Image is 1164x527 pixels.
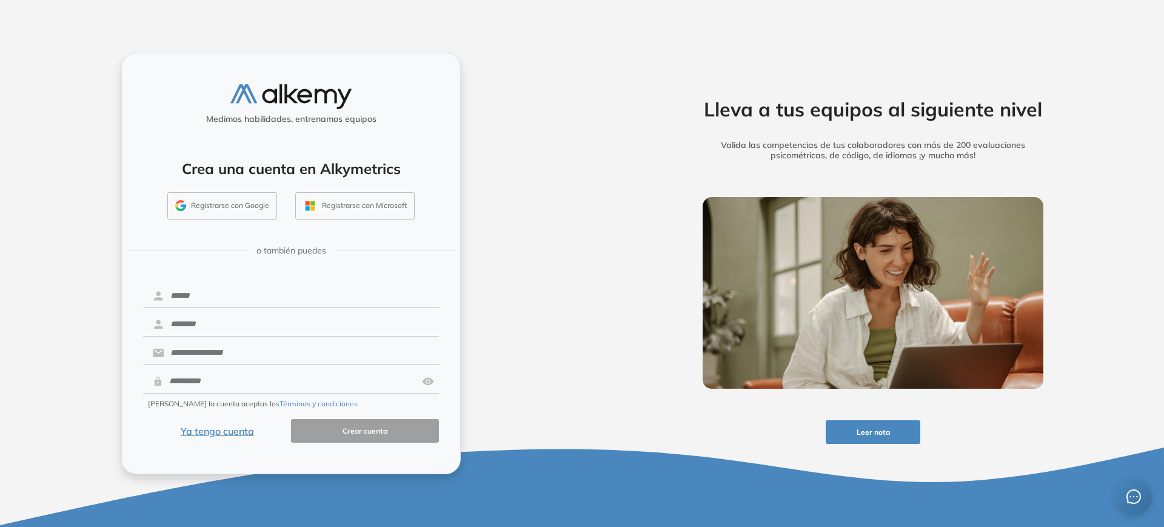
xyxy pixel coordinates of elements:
[684,98,1062,121] h2: Lleva a tus equipos al siguiente nivel
[303,199,317,213] img: OUTLOOK_ICON
[1126,489,1142,505] span: message
[148,398,358,409] span: [PERSON_NAME] la cuenta aceptas los
[256,244,326,257] span: o también puedes
[703,197,1043,389] img: img-more-info
[127,114,455,124] h5: Medimos habilidades, entrenamos equipos
[167,192,277,220] button: Registrarse con Google
[230,84,352,109] img: logo-alkemy
[295,192,415,220] button: Registrarse con Microsoft
[175,200,186,211] img: GMAIL_ICON
[826,420,920,444] button: Leer nota
[143,419,291,443] button: Ya tengo cuenta
[138,160,444,178] h4: Crea una cuenta en Alkymetrics
[291,419,439,443] button: Crear cuenta
[684,140,1062,161] h5: Valida las competencias de tus colaboradores con más de 200 evaluaciones psicométricas, de código...
[422,370,434,393] img: asd
[279,398,358,409] button: Términos y condiciones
